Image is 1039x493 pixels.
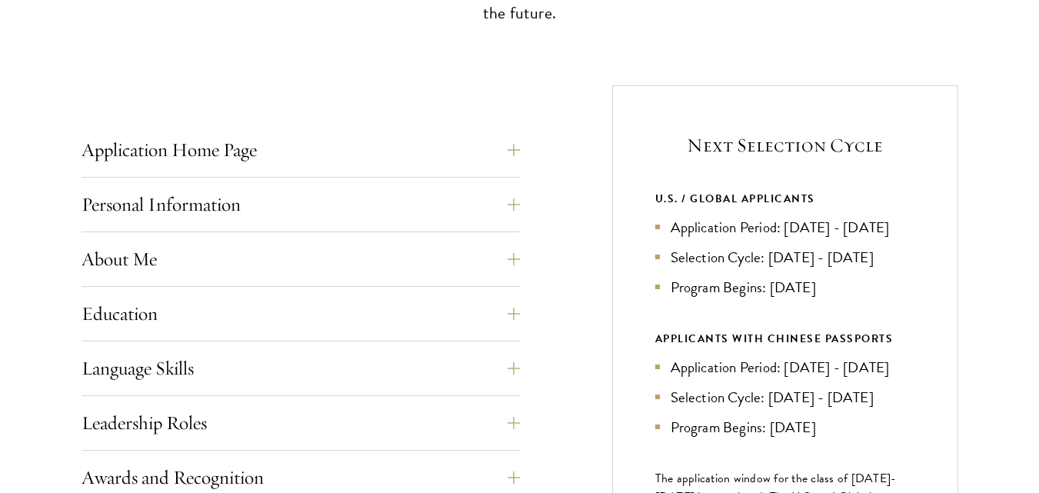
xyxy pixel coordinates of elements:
li: Selection Cycle: [DATE] - [DATE] [655,246,915,268]
div: U.S. / GLOBAL APPLICANTS [655,189,915,208]
button: Education [82,295,520,332]
button: Language Skills [82,350,520,387]
li: Program Begins: [DATE] [655,416,915,438]
h5: Next Selection Cycle [655,132,915,158]
button: Application Home Page [82,132,520,168]
button: Leadership Roles [82,405,520,441]
div: APPLICANTS WITH CHINESE PASSPORTS [655,329,915,348]
li: Application Period: [DATE] - [DATE] [655,216,915,238]
button: About Me [82,241,520,278]
li: Selection Cycle: [DATE] - [DATE] [655,386,915,408]
li: Program Begins: [DATE] [655,276,915,298]
li: Application Period: [DATE] - [DATE] [655,356,915,378]
button: Personal Information [82,186,520,223]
